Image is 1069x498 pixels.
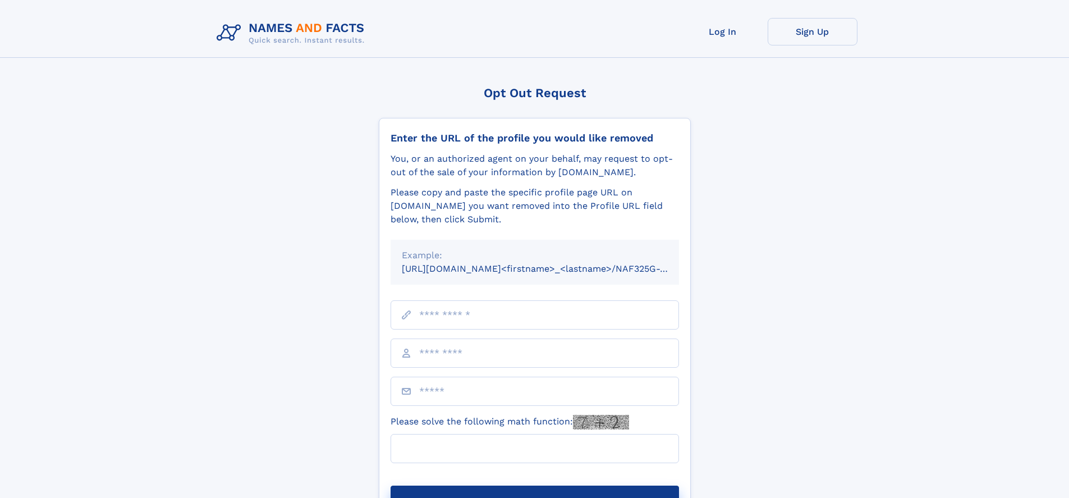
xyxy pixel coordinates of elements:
[402,249,668,262] div: Example:
[391,132,679,144] div: Enter the URL of the profile you would like removed
[678,18,768,45] a: Log In
[402,263,700,274] small: [URL][DOMAIN_NAME]<firstname>_<lastname>/NAF325G-xxxxxxxx
[391,186,679,226] div: Please copy and paste the specific profile page URL on [DOMAIN_NAME] you want removed into the Pr...
[768,18,857,45] a: Sign Up
[391,152,679,179] div: You, or an authorized agent on your behalf, may request to opt-out of the sale of your informatio...
[212,18,374,48] img: Logo Names and Facts
[379,86,691,100] div: Opt Out Request
[391,415,629,430] label: Please solve the following math function:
